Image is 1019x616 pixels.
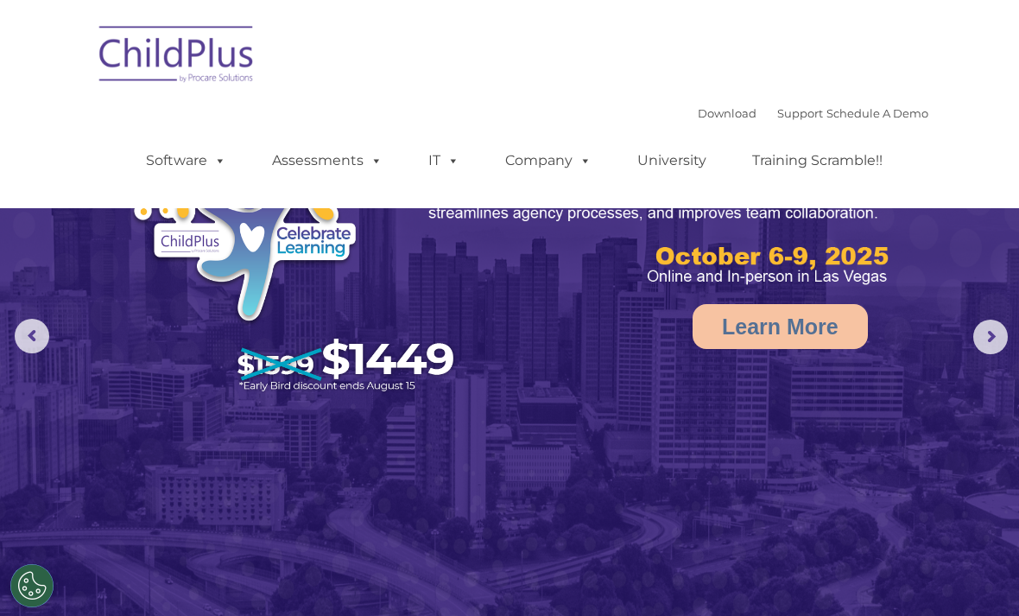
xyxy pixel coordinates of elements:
[735,143,900,178] a: Training Scramble!!
[91,14,263,100] img: ChildPlus by Procare Solutions
[620,143,724,178] a: University
[698,106,756,120] a: Download
[698,106,928,120] font: |
[129,143,244,178] a: Software
[777,106,823,120] a: Support
[488,143,609,178] a: Company
[728,429,1019,616] iframe: Chat Widget
[255,143,400,178] a: Assessments
[10,564,54,607] button: Cookies Settings
[826,106,928,120] a: Schedule A Demo
[411,143,477,178] a: IT
[693,304,868,349] a: Learn More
